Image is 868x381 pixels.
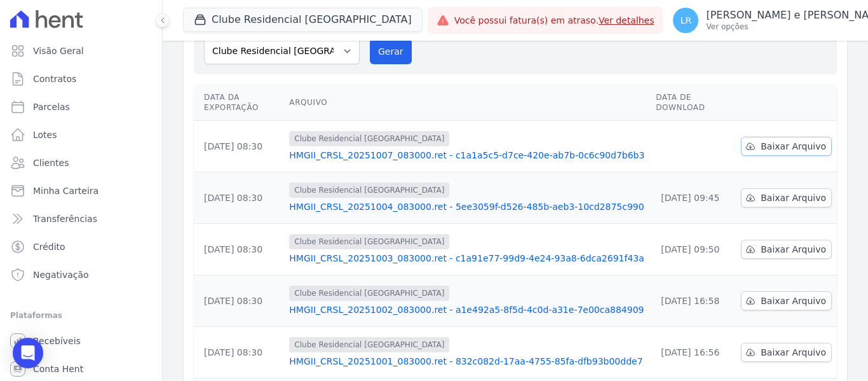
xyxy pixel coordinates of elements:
[289,303,646,316] a: HMGII_CRSL_20251002_083000.ret - a1e492a5-8f5d-4c0d-a31e-7e00ca884909
[599,15,654,25] a: Ver detalhes
[5,234,157,260] a: Crédito
[454,14,654,27] span: Você possui fatura(s) em atraso.
[5,66,157,92] a: Contratos
[5,206,157,232] a: Transferências
[33,45,84,57] span: Visão Geral
[33,212,97,225] span: Transferências
[5,38,157,64] a: Visão Geral
[651,85,736,121] th: Data de Download
[289,149,646,162] a: HMGII_CRSL_20251007_083000.ret - c1a1a5c5-d7ce-420e-ab7b-0c6c90d7b6b3
[5,178,157,204] a: Minha Carteira
[651,224,736,275] td: [DATE] 09:50
[761,191,826,204] span: Baixar Arquivo
[194,85,284,121] th: Data da Exportação
[284,85,651,121] th: Arquivo
[33,100,70,113] span: Parcelas
[761,140,826,153] span: Baixar Arquivo
[5,94,157,120] a: Parcelas
[651,275,736,327] td: [DATE] 16:58
[289,131,449,146] span: Clube Residencial [GEOGRAPHIC_DATA]
[289,252,646,265] a: HMGII_CRSL_20251003_083000.ret - c1a91e77-99d9-4e24-93a8-6dca2691f43a
[741,343,832,362] a: Baixar Arquivo
[681,16,692,25] span: LR
[194,275,284,327] td: [DATE] 08:30
[741,137,832,156] a: Baixar Arquivo
[33,335,81,347] span: Recebíveis
[194,121,284,172] td: [DATE] 08:30
[33,240,65,253] span: Crédito
[741,240,832,259] a: Baixar Arquivo
[194,224,284,275] td: [DATE] 08:30
[289,234,449,249] span: Clube Residencial [GEOGRAPHIC_DATA]
[651,327,736,378] td: [DATE] 16:56
[33,73,76,85] span: Contratos
[741,291,832,310] a: Baixar Arquivo
[289,200,646,213] a: HMGII_CRSL_20251004_083000.ret - 5ee3059f-d526-485b-aeb3-10cd2875c990
[10,308,152,323] div: Plataformas
[761,294,826,307] span: Baixar Arquivo
[33,184,98,197] span: Minha Carteira
[370,39,412,64] button: Gerar
[651,172,736,224] td: [DATE] 09:45
[289,183,449,198] span: Clube Residencial [GEOGRAPHIC_DATA]
[33,268,89,281] span: Negativação
[33,363,83,375] span: Conta Hent
[289,286,449,301] span: Clube Residencial [GEOGRAPHIC_DATA]
[5,122,157,148] a: Lotes
[761,243,826,256] span: Baixar Arquivo
[5,328,157,354] a: Recebíveis
[741,188,832,207] a: Baixar Arquivo
[289,337,449,352] span: Clube Residencial [GEOGRAPHIC_DATA]
[194,172,284,224] td: [DATE] 08:30
[5,262,157,287] a: Negativação
[5,150,157,176] a: Clientes
[183,8,423,32] button: Clube Residencial [GEOGRAPHIC_DATA]
[33,128,57,141] span: Lotes
[761,346,826,359] span: Baixar Arquivo
[33,156,69,169] span: Clientes
[194,327,284,378] td: [DATE] 08:30
[13,338,43,368] div: Open Intercom Messenger
[289,355,646,368] a: HMGII_CRSL_20251001_083000.ret - 832c082d-17aa-4755-85fa-dfb93b00dde7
